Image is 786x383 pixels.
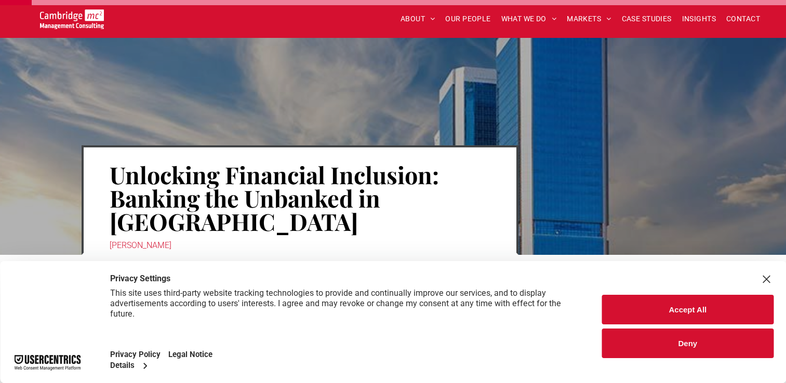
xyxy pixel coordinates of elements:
div: [PERSON_NAME] [110,238,490,253]
a: CONTACT [721,11,765,27]
a: ABOUT [395,11,441,27]
a: CASE STUDIES [617,11,677,27]
h1: Unlocking Financial Inclusion: Banking the Unbanked in [GEOGRAPHIC_DATA] [110,162,490,234]
a: MARKETS [562,11,616,27]
a: Your Business Transformed | Cambridge Management Consulting [40,11,104,22]
img: Go to Homepage [40,9,104,29]
a: OUR PEOPLE [440,11,496,27]
a: WHAT WE DO [496,11,562,27]
a: INSIGHTS [677,11,721,27]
